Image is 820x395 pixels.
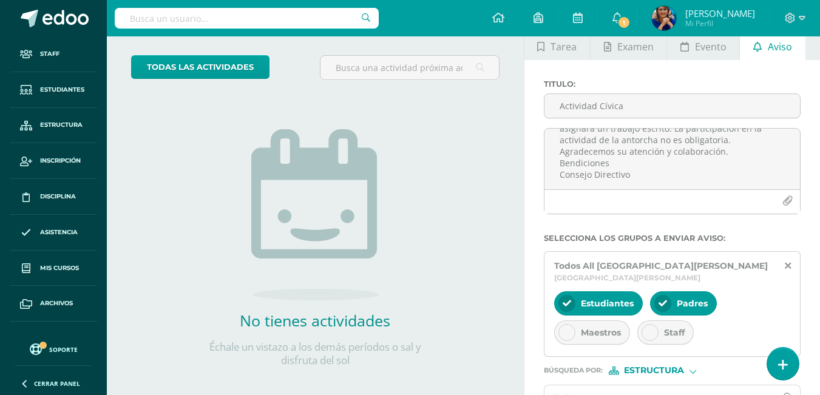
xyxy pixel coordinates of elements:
[40,228,78,237] span: Asistencia
[609,366,700,375] div: [object Object]
[40,299,73,308] span: Archivos
[10,36,97,72] a: Staff
[15,340,92,357] a: Soporte
[10,251,97,286] a: Mis cursos
[667,31,739,60] a: Evento
[544,367,603,374] span: Búsqueda por :
[40,263,79,273] span: Mis cursos
[554,273,700,282] span: [GEOGRAPHIC_DATA][PERSON_NAME]
[677,298,708,309] span: Padres
[251,129,379,300] img: no_activities.png
[40,334,73,344] span: Reportes
[617,32,654,61] span: Examen
[581,327,621,338] span: Maestros
[664,327,685,338] span: Staff
[10,72,97,108] a: Estudiantes
[591,31,666,60] a: Examen
[40,49,59,59] span: Staff
[10,286,97,322] a: Archivos
[194,310,436,331] h2: No tienes actividades
[581,298,634,309] span: Estudiantes
[10,215,97,251] a: Asistencia
[115,8,379,29] input: Busca un usuario...
[40,85,84,95] span: Estudiantes
[544,129,800,189] textarea: Estimados Padres de Familia: Deseamos que la paz y amor de la familia de [PERSON_NAME] en cada un...
[544,234,801,243] label: Selecciona los grupos a enviar aviso :
[131,55,269,79] a: todas las Actividades
[40,192,76,201] span: Disciplina
[768,32,792,61] span: Aviso
[652,6,676,30] img: 3445c6c11b23aa7bd0f7f044cfc67341.png
[10,108,97,144] a: Estructura
[740,31,805,60] a: Aviso
[551,32,577,61] span: Tarea
[40,120,83,130] span: Estructura
[10,143,97,179] a: Inscripción
[49,345,78,354] span: Soporte
[685,7,755,19] span: [PERSON_NAME]
[10,179,97,215] a: Disciplina
[40,156,81,166] span: Inscripción
[194,340,436,367] p: Échale un vistazo a los demás períodos o sal y disfruta del sol
[34,379,80,388] span: Cerrar panel
[617,16,631,29] span: 1
[624,367,684,374] span: Estructura
[554,260,768,271] span: Todos All [GEOGRAPHIC_DATA][PERSON_NAME]
[544,79,801,89] label: Titulo :
[695,32,727,61] span: Evento
[10,322,97,357] a: Reportes
[320,56,498,79] input: Busca una actividad próxima aquí...
[544,94,800,118] input: Titulo
[524,31,590,60] a: Tarea
[685,18,755,29] span: Mi Perfil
